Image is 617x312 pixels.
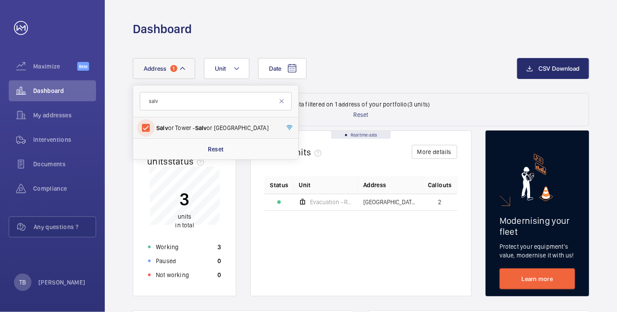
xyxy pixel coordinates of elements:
[175,189,193,210] p: 3
[204,58,249,79] button: Unit
[33,160,96,168] span: Documents
[438,199,441,205] span: 2
[428,181,452,189] span: Callouts
[500,215,575,237] h2: Modernising your fleet
[38,278,86,287] p: [PERSON_NAME]
[258,58,307,79] button: Date
[133,58,195,79] button: Address1
[34,223,96,231] span: Any questions ?
[170,65,177,72] span: 1
[363,199,417,205] span: [GEOGRAPHIC_DATA] - [GEOGRAPHIC_DATA]
[217,243,221,251] p: 3
[217,271,221,279] p: 0
[290,147,325,158] span: units
[363,181,386,189] span: Address
[521,154,553,201] img: marketing-card.svg
[500,268,575,289] a: Learn more
[538,65,580,72] span: CSV Download
[33,111,96,120] span: My addresses
[195,124,207,131] span: Salv
[354,110,369,119] p: Reset
[33,86,96,95] span: Dashboard
[140,92,292,110] input: Search by address
[133,21,192,37] h1: Dashboard
[33,184,96,193] span: Compliance
[217,257,221,265] p: 0
[33,62,77,71] span: Maximize
[331,131,391,139] div: Real time data
[156,271,189,279] p: Not working
[310,199,353,205] span: Evacuation - Right Hand Lift
[77,62,89,71] span: Beta
[292,100,430,109] p: Data filtered on 1 address of your portfolio (3 units)
[299,181,310,189] span: Unit
[517,58,589,79] button: CSV Download
[269,65,282,72] span: Date
[156,257,176,265] p: Paused
[156,124,168,131] span: Salv
[168,156,208,167] span: status
[500,242,575,260] p: Protect your equipment's value, modernise it with us!
[412,145,457,159] button: More details
[215,65,226,72] span: Unit
[178,213,192,220] span: units
[156,243,179,251] p: Working
[19,278,26,287] p: TB
[156,123,276,132] span: or Tower - or [GEOGRAPHIC_DATA]
[208,145,224,154] p: Reset
[175,213,193,230] p: in total
[270,181,288,189] p: Status
[144,65,167,72] span: Address
[33,135,96,144] span: Interventions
